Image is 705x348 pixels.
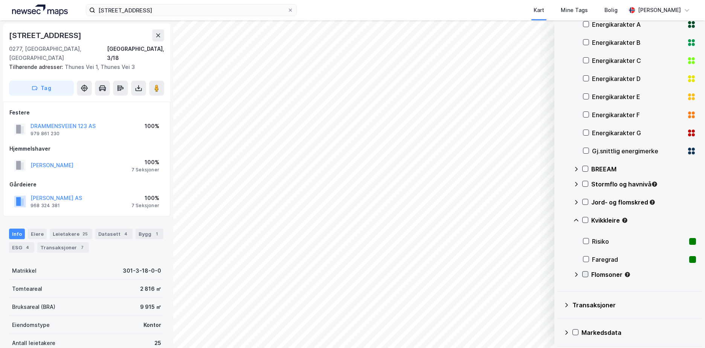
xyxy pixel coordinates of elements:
div: Transaksjoner [37,242,89,253]
div: Kontrollprogram for chat [667,312,705,348]
div: [PERSON_NAME] [638,6,681,15]
div: Bolig [604,6,618,15]
div: 25 [154,339,161,348]
div: 301-3-18-0-0 [123,266,161,275]
div: Markedsdata [581,328,696,337]
div: 9 915 ㎡ [140,302,161,311]
div: BREEAM [591,165,696,174]
div: Bruksareal (BRA) [12,302,55,311]
div: Flomsoner [591,270,696,279]
div: [GEOGRAPHIC_DATA], 3/18 [107,44,164,63]
div: Energikarakter G [592,128,684,137]
div: Stormflo og havnivå [591,180,696,189]
div: Hjemmelshaver [9,144,164,153]
div: Gj.snittlig energimerke [592,147,684,156]
div: Tomteareal [12,284,42,293]
span: Tilhørende adresser: [9,64,65,70]
div: Energikarakter E [592,92,684,101]
div: Tooltip anchor [621,217,628,224]
div: Risiko [592,237,686,246]
div: Gårdeiere [9,180,164,189]
div: 100% [131,158,159,167]
div: Tooltip anchor [649,199,656,206]
div: Kvikkleire [591,216,696,225]
div: Energikarakter B [592,38,684,47]
div: 4 [24,244,31,251]
iframe: Chat Widget [667,312,705,348]
div: Bygg [136,229,163,239]
div: 7 Seksjoner [131,167,159,173]
div: Faregrad [592,255,686,264]
div: ESG [9,242,34,253]
div: 7 [78,244,86,251]
div: 4 [122,230,130,238]
div: Kontor [143,321,161,330]
div: 25 [81,230,89,238]
div: Energikarakter F [592,110,684,119]
div: Transaksjoner [572,301,696,310]
img: logo.a4113a55bc3d86da70a041830d287a7e.svg [12,5,68,16]
div: Energikarakter D [592,74,684,83]
div: 0277, [GEOGRAPHIC_DATA], [GEOGRAPHIC_DATA] [9,44,107,63]
div: 2 816 ㎡ [140,284,161,293]
div: 1 [153,230,160,238]
div: Mine Tags [561,6,588,15]
div: Energikarakter A [592,20,684,29]
div: Info [9,229,25,239]
div: 968 324 381 [31,203,60,209]
div: Energikarakter C [592,56,684,65]
div: 100% [145,122,159,131]
div: 979 861 230 [31,131,60,137]
div: Thunes Vei 1, Thunes Vei 3 [9,63,158,72]
div: Tooltip anchor [651,181,658,188]
div: Eiere [28,229,47,239]
button: Tag [9,81,74,96]
div: Kart [534,6,544,15]
div: Antall leietakere [12,339,55,348]
div: Tooltip anchor [624,271,631,278]
div: Jord- og flomskred [591,198,696,207]
div: Eiendomstype [12,321,50,330]
div: Datasett [95,229,133,239]
div: Leietakere [50,229,92,239]
div: Matrikkel [12,266,37,275]
div: [STREET_ADDRESS] [9,29,83,41]
div: Festere [9,108,164,117]
div: 100% [131,194,159,203]
div: 7 Seksjoner [131,203,159,209]
input: Søk på adresse, matrikkel, gårdeiere, leietakere eller personer [95,5,287,16]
